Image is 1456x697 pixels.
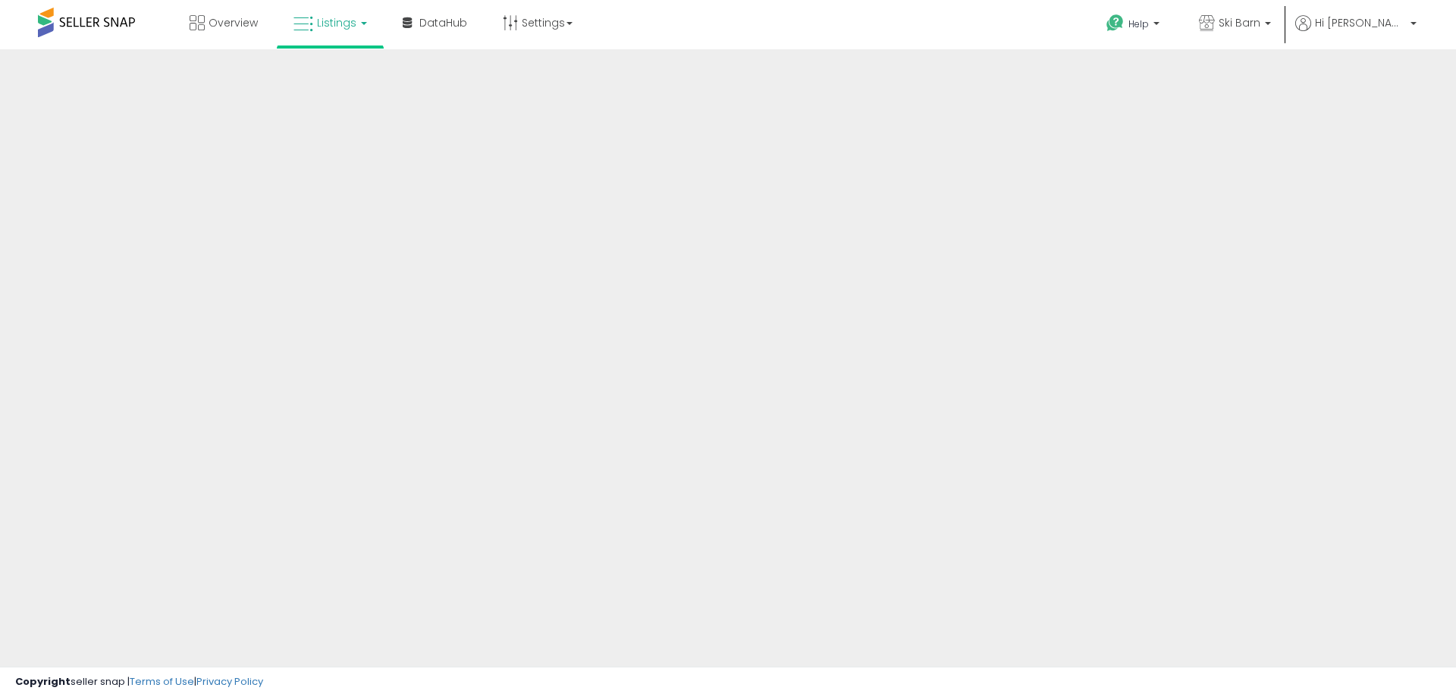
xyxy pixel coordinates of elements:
a: Hi [PERSON_NAME] [1295,15,1417,49]
a: Terms of Use [130,674,194,689]
strong: Copyright [15,674,71,689]
i: Get Help [1106,14,1125,33]
span: DataHub [419,15,467,30]
a: Help [1094,2,1175,49]
a: Privacy Policy [196,674,263,689]
span: Listings [317,15,356,30]
div: seller snap | | [15,675,263,689]
span: Help [1128,17,1149,30]
span: Overview [209,15,258,30]
span: Hi [PERSON_NAME] [1315,15,1406,30]
span: Ski Barn [1219,15,1260,30]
